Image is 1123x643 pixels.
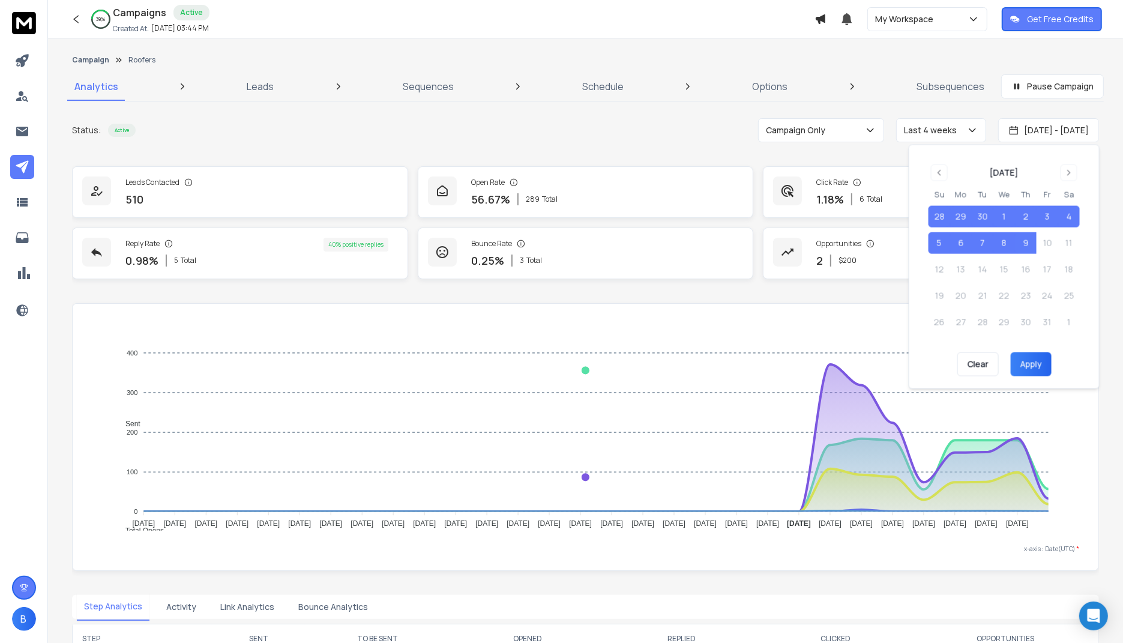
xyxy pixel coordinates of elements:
[471,178,505,187] p: Open Rate
[1015,232,1037,254] button: 9
[950,232,972,254] button: 6
[763,166,1099,218] a: Click Rate1.18%6Total
[1058,189,1080,201] th: Saturday
[382,520,405,528] tspan: [DATE]
[92,545,1079,554] p: x-axis : Date(UTC)
[72,228,408,279] a: Reply Rate0.98%5Total40% positive replies
[116,527,164,535] span: Total Opens
[526,256,542,265] span: Total
[582,79,624,94] p: Schedule
[108,124,136,137] div: Active
[72,124,101,136] p: Status:
[72,55,109,65] button: Campaign
[1037,189,1058,201] th: Friday
[174,256,178,265] span: 5
[113,5,166,20] h1: Campaigns
[663,520,685,528] tspan: [DATE]
[990,167,1019,179] div: [DATE]
[912,520,935,528] tspan: [DATE]
[766,124,830,136] p: Campaign Only
[403,79,454,94] p: Sequences
[1061,165,1077,181] button: Go to next month
[929,232,950,254] button: 5
[860,195,864,204] span: 6
[1058,206,1080,228] button: 4
[291,594,375,620] button: Bounce Analytics
[226,520,248,528] tspan: [DATE]
[538,520,561,528] tspan: [DATE]
[471,191,510,208] p: 56.67 %
[444,520,467,528] tspan: [DATE]
[418,228,754,279] a: Bounce Rate0.25%3Total
[319,520,342,528] tspan: [DATE]
[972,189,993,201] th: Tuesday
[181,256,196,265] span: Total
[1015,206,1037,228] button: 2
[159,594,203,620] button: Activity
[239,72,281,101] a: Leads
[125,178,179,187] p: Leads Contacted
[257,520,280,528] tspan: [DATE]
[816,178,848,187] p: Click Rate
[125,191,143,208] p: 510
[72,166,408,218] a: Leads Contacted510
[351,520,373,528] tspan: [DATE]
[542,195,558,204] span: Total
[507,520,529,528] tspan: [DATE]
[993,206,1015,228] button: 1
[929,189,950,201] th: Sunday
[631,520,654,528] tspan: [DATE]
[816,239,861,249] p: Opportunities
[1010,352,1051,376] button: Apply
[288,520,311,528] tspan: [DATE]
[127,468,137,475] tspan: 100
[1037,206,1058,228] button: 3
[1006,520,1029,528] tspan: [DATE]
[904,124,962,136] p: Last 4 weeks
[127,349,137,357] tspan: 400
[725,520,748,528] tspan: [DATE]
[116,420,140,428] span: Sent
[972,206,993,228] button: 30
[816,191,844,208] p: 1.18 %
[194,520,217,528] tspan: [DATE]
[850,520,873,528] tspan: [DATE]
[881,520,904,528] tspan: [DATE]
[471,239,512,249] p: Bounce Rate
[1079,602,1108,630] div: Open Intercom Messenger
[875,13,938,25] p: My Workspace
[213,594,282,620] button: Link Analytics
[838,256,857,265] p: $ 200
[753,79,788,94] p: Options
[957,352,998,376] button: Clear
[151,23,209,33] p: [DATE] 03:44 PM
[247,79,274,94] p: Leads
[132,520,155,528] tspan: [DATE]
[972,232,993,254] button: 7
[12,607,36,631] button: B
[745,72,795,101] a: Options
[816,252,823,269] p: 2
[1001,74,1104,98] button: Pause Campaign
[396,72,461,101] a: Sequences
[917,79,984,94] p: Subsequences
[569,520,592,528] tspan: [DATE]
[127,429,137,436] tspan: 200
[819,520,841,528] tspan: [DATE]
[763,228,1099,279] a: Opportunities2$200
[931,165,948,181] button: Go to previous month
[575,72,631,101] a: Schedule
[944,520,966,528] tspan: [DATE]
[909,72,992,101] a: Subsequences
[694,520,717,528] tspan: [DATE]
[125,252,158,269] p: 0.98 %
[413,520,436,528] tspan: [DATE]
[475,520,498,528] tspan: [DATE]
[67,72,125,101] a: Analytics
[418,166,754,218] a: Open Rate56.67%289Total
[600,520,623,528] tspan: [DATE]
[97,16,106,23] p: 39 %
[125,239,160,249] p: Reply Rate
[787,520,811,528] tspan: [DATE]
